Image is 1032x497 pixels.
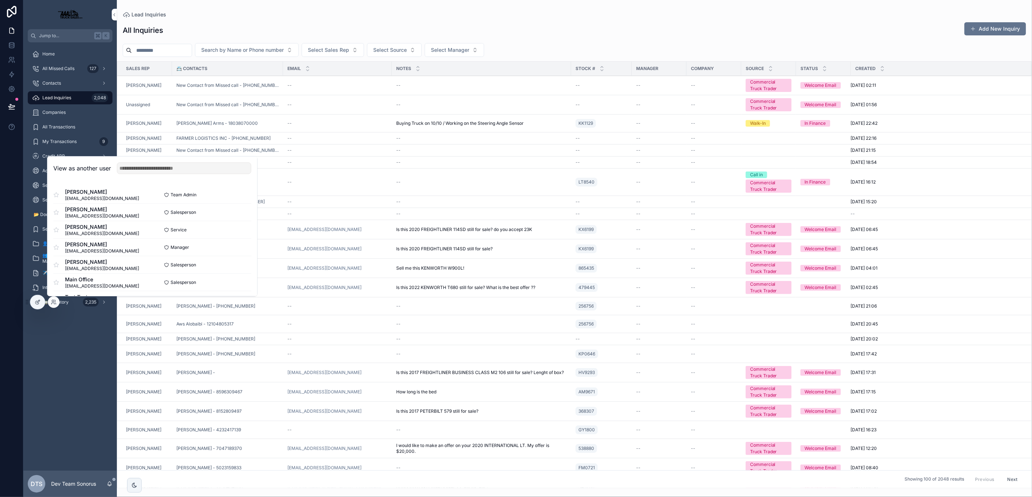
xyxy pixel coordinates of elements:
a: [PERSON_NAME] Arms - 18038070000 [176,120,258,126]
span: -- [576,159,580,165]
a: -- [287,159,387,165]
span: [DATE] 01:56 [851,102,877,108]
a: All Missed Calls127 [28,62,112,75]
a: -- [636,285,682,290]
a: Commercial Truck Trader [746,98,792,111]
span: -- [396,102,401,108]
span: Is this 2020 FREIGHTLINER 114SD still for sale? do you accept 23K [396,227,532,232]
div: In Finance [805,179,826,185]
div: Commercial Truck Trader [750,242,787,255]
a: -- [396,303,567,309]
button: Select Button [425,43,484,57]
a: Buying Truck on 10/10 / Working on the Steering Angle Sensor [396,120,567,126]
a: Add New Inquiry [964,22,1026,35]
span: -- [851,211,855,217]
span: Service [42,182,58,188]
a: -- [691,135,737,141]
a: [DATE] 21:15 [851,147,1023,153]
span: Contacts [42,80,61,86]
span: [DATE] 02:45 [851,285,878,290]
div: 127 [87,64,99,73]
span: Is this 2020 FREIGHTLINER 114SD still for sale? [396,246,493,252]
span: [PERSON_NAME] [126,82,161,88]
span: KK1129 [578,120,593,126]
span: -- [287,120,292,126]
span: -- [396,303,401,309]
a: -- [691,199,737,205]
div: Welcome Email [805,101,837,108]
a: Walk-In [746,120,792,127]
a: -- [636,265,682,271]
a: -- [636,102,682,108]
a: -- [287,102,387,108]
a: [DATE] 04:01 [851,265,1023,271]
span: Is this 2022 KENWORTH T680 still for sale? What is the best offer ?? [396,285,535,290]
a: KK1129 [576,119,596,128]
span: -- [691,227,695,232]
a: -- [636,227,682,232]
a: [DATE] 15:20 [851,199,1023,205]
a: 865435 [576,264,597,273]
a: -- [396,82,567,88]
div: Welcome Email [805,284,837,291]
span: -- [691,135,695,141]
span: -- [287,179,292,185]
a: Active Applications [28,164,112,177]
button: Select Button [302,43,364,57]
a: -- [287,82,387,88]
span: 📂 Documents [34,212,64,217]
span: KX6199 [578,246,594,252]
a: In Finance [800,179,846,185]
a: [PERSON_NAME] [126,120,168,126]
a: Commercial Truck Trader [746,79,792,92]
a: -- [636,246,682,252]
a: LT8540 [576,178,597,186]
span: -- [396,199,401,205]
span: My Transactions [42,139,77,145]
a: -- [576,102,627,108]
span: [DATE] 02:11 [851,82,876,88]
span: 👥 Duplicate Contacts Matches [42,253,105,264]
div: In Finance [805,120,826,127]
a: Contacts [28,77,112,90]
a: Welcome Email [800,246,846,252]
a: -- [636,159,682,165]
span: [PERSON_NAME] [126,147,161,153]
a: -- [691,227,737,232]
a: -- [287,120,387,126]
a: [PERSON_NAME] [126,303,168,309]
a: [PERSON_NAME] [126,82,168,88]
a: -- [636,82,682,88]
a: Commercial Truck Trader [746,262,792,275]
span: -- [636,102,641,108]
a: Commercial Truck Trader [746,281,792,294]
a: FARMER LOGISTICS INC - [PHONE_NUMBER] [176,135,279,141]
a: -- [636,211,682,217]
span: -- [576,135,580,141]
a: New Contact from Missed call - [PHONE_NUMBER] [176,82,279,88]
div: Walk-In [750,120,766,127]
a: 865435 [576,262,627,274]
a: -- [576,147,627,153]
a: [PERSON_NAME] Arms - 18038070000 [176,120,279,126]
a: -- [636,199,682,205]
span: [DATE] 22:42 [851,120,878,126]
a: [DATE] 06:45 [851,246,1023,252]
div: Commercial Truck Trader [750,98,787,111]
a: FARMER LOGISTICS INC - [PHONE_NUMBER] [176,135,271,141]
span: -- [636,147,641,153]
a: -- [576,135,627,141]
span: -- [691,285,695,290]
a: [PERSON_NAME] [126,135,168,141]
span: -- [287,147,292,153]
span: -- [691,199,695,205]
span: Companies [42,109,66,115]
span: Lead Inquiries [131,11,166,18]
a: [DATE] 06:45 [851,227,1023,232]
button: Select Button [367,43,422,57]
a: [PERSON_NAME] [126,120,161,126]
a: -- [287,199,387,205]
div: Commercial Truck Trader [750,180,787,193]
span: -- [691,102,695,108]
span: -- [636,227,641,232]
